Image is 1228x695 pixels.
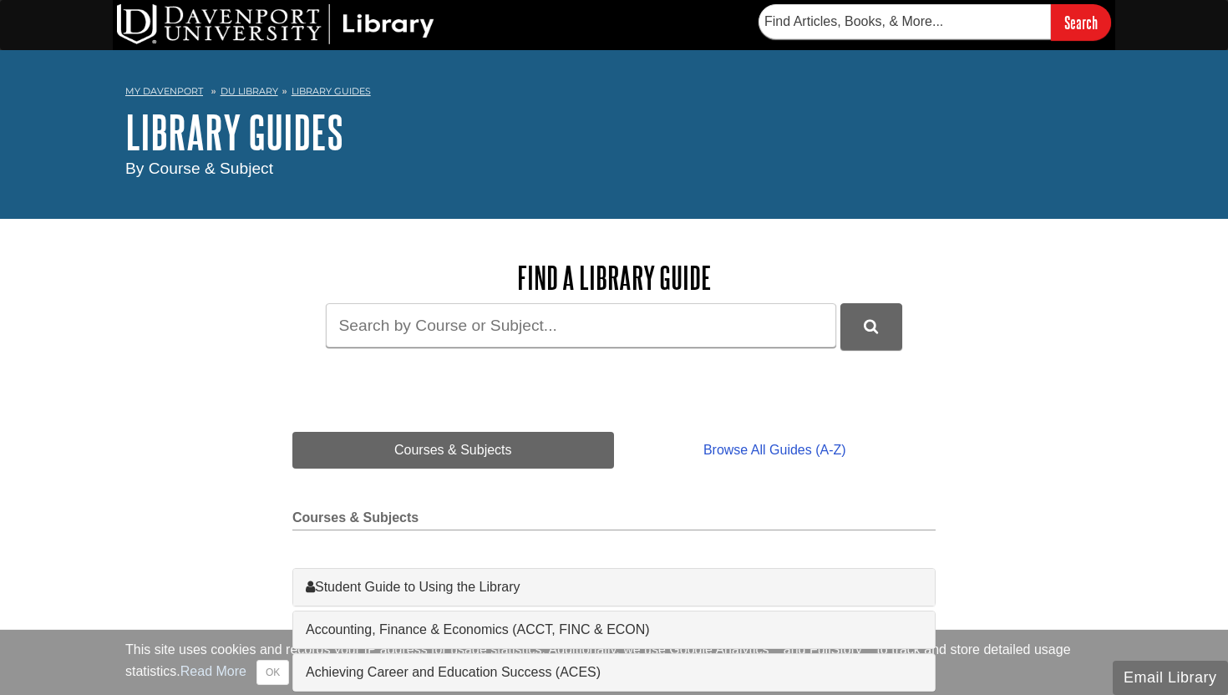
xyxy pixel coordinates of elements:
button: Email Library [1113,661,1228,695]
input: Find Articles, Books, & More... [759,4,1051,39]
form: Searches DU Library's articles, books, and more [759,4,1111,40]
a: My Davenport [125,84,203,99]
h2: Find a Library Guide [292,261,936,295]
a: Browse All Guides (A-Z) [614,432,936,469]
input: Search by Course or Subject... [326,303,836,347]
img: DU Library [117,4,434,44]
a: Read More [180,664,246,678]
a: DU Library [221,85,278,97]
a: Achieving Career and Education Success (ACES) [306,662,922,682]
div: By Course & Subject [125,157,1103,181]
h2: Courses & Subjects [292,510,936,530]
a: Library Guides [292,85,371,97]
nav: breadcrumb [125,80,1103,107]
input: Search [1051,4,1111,40]
div: This site uses cookies and records your IP address for usage statistics. Additionally, we use Goo... [125,640,1103,685]
h1: Library Guides [125,107,1103,157]
i: Search Library Guides [864,319,878,334]
a: Accounting, Finance & Economics (ACCT, FINC & ECON) [306,620,922,640]
a: Courses & Subjects [292,432,614,469]
a: Student Guide to Using the Library [306,577,922,597]
button: Close [256,660,289,685]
